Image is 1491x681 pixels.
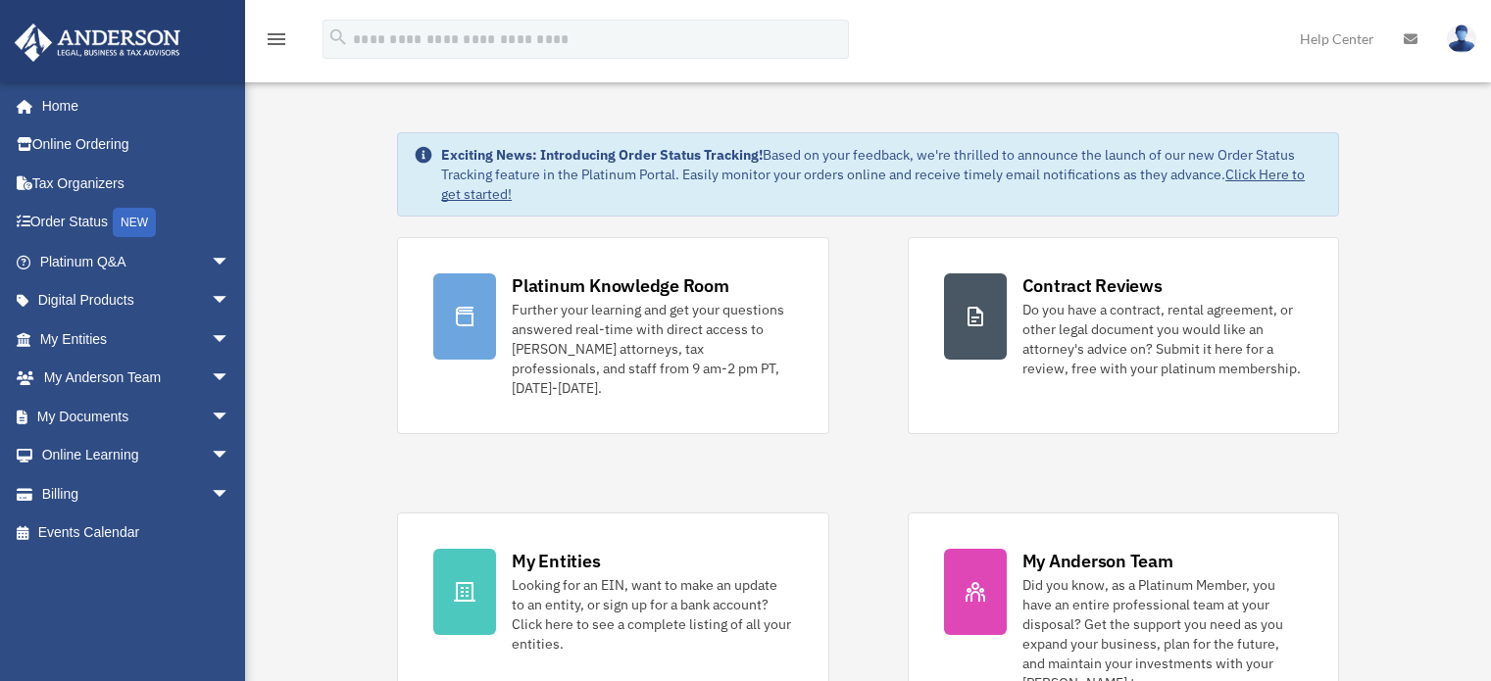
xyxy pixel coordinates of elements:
span: arrow_drop_down [211,474,250,514]
span: arrow_drop_down [211,242,250,282]
a: Contract Reviews Do you have a contract, rental agreement, or other legal document you would like... [908,237,1339,434]
div: My Entities [512,549,600,573]
span: arrow_drop_down [211,359,250,399]
a: Digital Productsarrow_drop_down [14,281,260,320]
span: arrow_drop_down [211,319,250,360]
strong: Exciting News: Introducing Order Status Tracking! [441,146,763,164]
i: search [327,26,349,48]
a: Tax Organizers [14,164,260,203]
a: Platinum Knowledge Room Further your learning and get your questions answered real-time with dire... [397,237,828,434]
img: Anderson Advisors Platinum Portal [9,24,186,62]
span: arrow_drop_down [211,281,250,321]
span: arrow_drop_down [211,436,250,476]
div: Looking for an EIN, want to make an update to an entity, or sign up for a bank account? Click her... [512,575,792,654]
div: Further your learning and get your questions answered real-time with direct access to [PERSON_NAM... [512,300,792,398]
a: Click Here to get started! [441,166,1305,203]
div: Platinum Knowledge Room [512,273,729,298]
div: Based on your feedback, we're thrilled to announce the launch of our new Order Status Tracking fe... [441,145,1322,204]
a: My Documentsarrow_drop_down [14,397,260,436]
span: arrow_drop_down [211,397,250,437]
img: User Pic [1447,24,1476,53]
div: NEW [113,208,156,237]
a: Events Calendar [14,513,260,553]
a: My Entitiesarrow_drop_down [14,319,260,359]
div: My Anderson Team [1022,549,1173,573]
a: My Anderson Teamarrow_drop_down [14,359,260,398]
i: menu [265,27,288,51]
a: Platinum Q&Aarrow_drop_down [14,242,260,281]
a: Online Ordering [14,125,260,165]
div: Contract Reviews [1022,273,1163,298]
a: Billingarrow_drop_down [14,474,260,513]
a: menu [265,34,288,51]
div: Do you have a contract, rental agreement, or other legal document you would like an attorney's ad... [1022,300,1303,378]
a: Online Learningarrow_drop_down [14,436,260,475]
a: Order StatusNEW [14,203,260,243]
a: Home [14,86,250,125]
